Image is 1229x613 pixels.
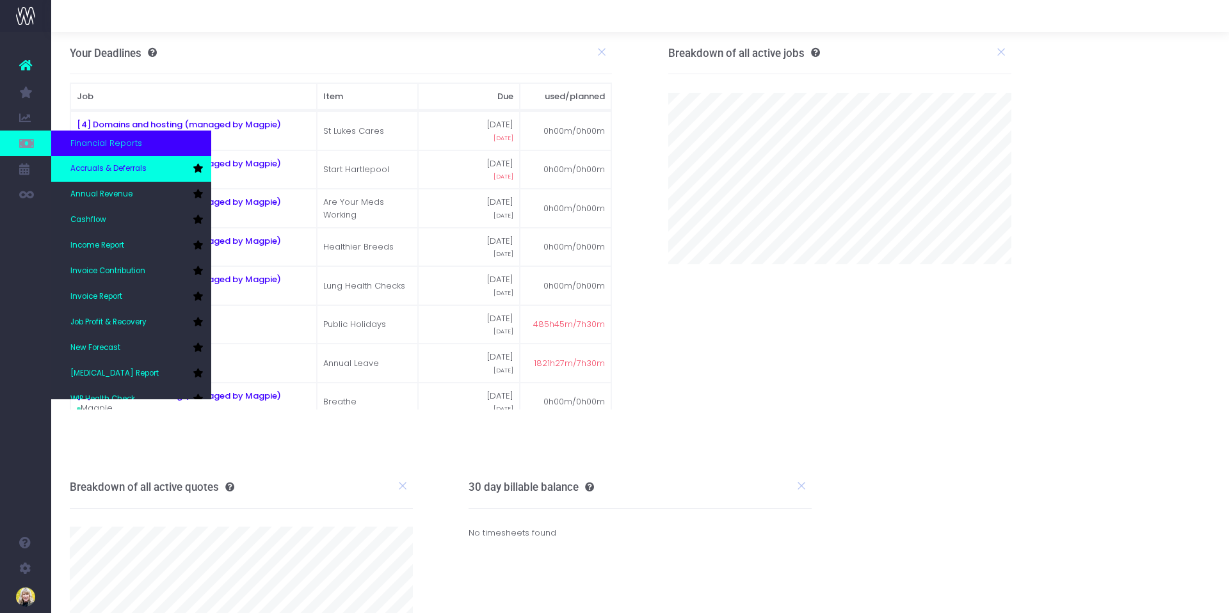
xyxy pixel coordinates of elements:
[418,150,520,189] td: [DATE]
[51,361,211,386] a: [MEDICAL_DATA] Report
[543,395,605,408] span: 0h00m/0h00m
[70,83,317,110] th: Job: activate to sort column ascending
[70,111,317,150] td: Magpie
[543,163,605,176] span: 0h00m/0h00m
[70,368,159,379] span: [MEDICAL_DATA] Report
[70,189,133,200] span: Annual Revenue
[317,344,419,383] td: Annual Leave
[494,327,513,336] span: [DATE]
[70,47,157,60] h3: Your Deadlines
[51,182,211,207] a: Annual Revenue
[418,344,520,383] td: [DATE]
[317,383,419,422] td: Breathe
[534,357,605,370] span: 1821h27m/7h30m
[418,83,520,110] th: Due: activate to sort column ascending
[51,335,211,361] a: New Forecast
[469,509,812,558] div: No timesheets found
[70,383,317,422] td: Magpie
[317,228,419,267] td: Healthier Breeds
[51,207,211,233] a: Cashflow
[494,250,513,259] span: [DATE]
[418,266,520,305] td: [DATE]
[543,280,605,292] span: 0h00m/0h00m
[16,587,35,607] img: images/default_profile_image.png
[317,150,419,189] td: Start Hartlepool
[77,118,281,131] a: [4] Domains and hosting (managed by Magpie)
[520,83,611,110] th: used/planned: activate to sort column ascending
[494,134,513,143] span: [DATE]
[77,390,281,402] a: [4] Domains and hosting (managed by Magpie)
[317,266,419,305] td: Lung Health Checks
[494,404,513,413] span: [DATE]
[418,228,520,267] td: [DATE]
[70,342,120,354] span: New Forecast
[494,172,513,181] span: [DATE]
[70,317,147,328] span: Job Profit & Recovery
[494,289,513,298] span: [DATE]
[543,202,605,215] span: 0h00m/0h00m
[668,47,820,60] h3: Breakdown of all active jobs
[543,125,605,138] span: 0h00m/0h00m
[317,189,419,228] td: Are Your Meds Working
[70,291,122,303] span: Invoice Report
[51,259,211,284] a: Invoice Contribution
[494,211,513,220] span: [DATE]
[70,163,147,175] span: Accruals & Deferrals
[317,305,419,344] td: Public Holidays
[418,305,520,344] td: [DATE]
[418,383,520,422] td: [DATE]
[317,83,419,110] th: Item: activate to sort column ascending
[51,284,211,310] a: Invoice Report
[533,318,605,331] span: 485h45m/7h30m
[70,394,135,405] span: WIP Health Check
[51,386,211,412] a: WIP Health Check
[51,310,211,335] a: Job Profit & Recovery
[469,481,594,493] h3: 30 day billable balance
[70,214,106,226] span: Cashflow
[70,240,124,251] span: Income Report
[51,233,211,259] a: Income Report
[418,189,520,228] td: [DATE]
[317,111,419,150] td: St Lukes Cares
[70,137,142,150] span: Financial Reports
[70,266,145,277] span: Invoice Contribution
[494,366,513,375] span: [DATE]
[51,156,211,182] a: Accruals & Deferrals
[543,241,605,253] span: 0h00m/0h00m
[70,481,234,493] h3: Breakdown of all active quotes
[418,111,520,150] td: [DATE]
